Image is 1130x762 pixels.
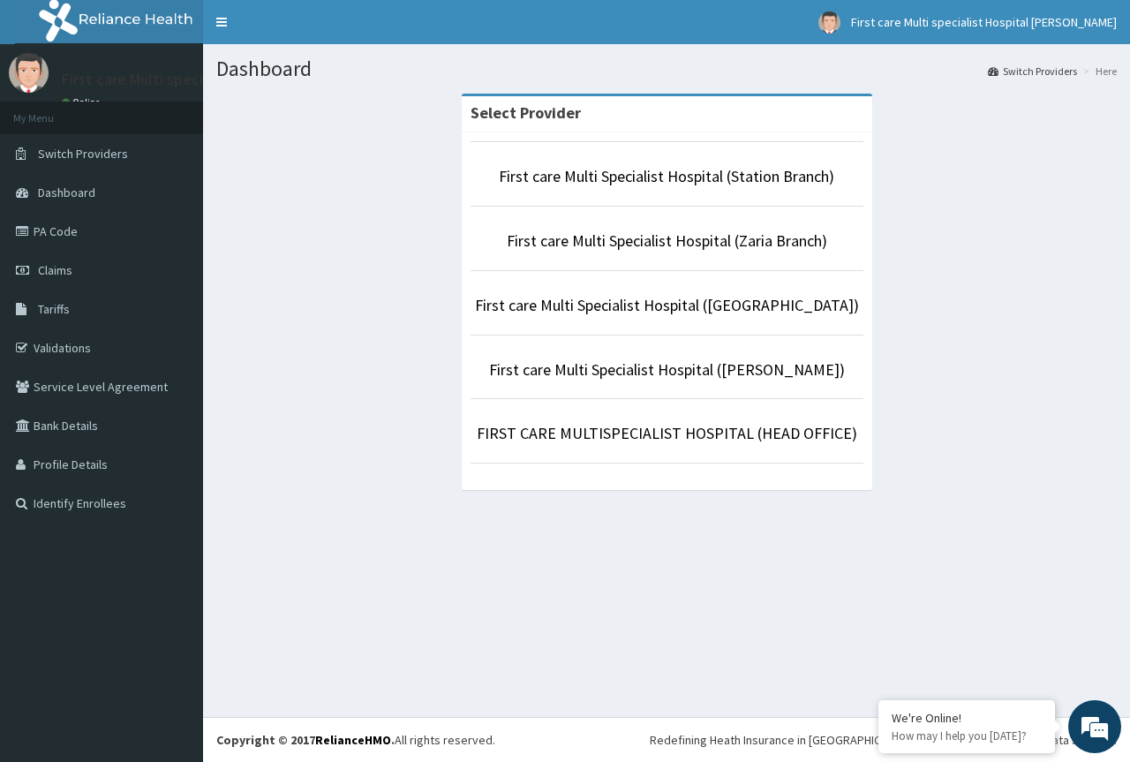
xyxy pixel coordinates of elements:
[216,57,1117,80] h1: Dashboard
[477,423,857,443] a: FIRST CARE MULTISPECIALIST HOSPITAL (HEAD OFFICE)
[892,728,1042,743] p: How may I help you today?
[489,359,845,380] a: First care Multi Specialist Hospital ([PERSON_NAME])
[38,146,128,162] span: Switch Providers
[818,11,840,34] img: User Image
[471,102,581,123] strong: Select Provider
[650,731,1117,749] div: Redefining Heath Insurance in [GEOGRAPHIC_DATA] using Telemedicine and Data Science!
[499,166,834,186] a: First care Multi Specialist Hospital (Station Branch)
[62,72,414,87] p: First care Multi specialist Hospital [PERSON_NAME]
[38,185,95,200] span: Dashboard
[203,717,1130,762] footer: All rights reserved.
[38,262,72,278] span: Claims
[62,96,104,109] a: Online
[315,732,391,748] a: RelianceHMO
[1079,64,1117,79] li: Here
[988,64,1077,79] a: Switch Providers
[851,14,1117,30] span: First care Multi specialist Hospital [PERSON_NAME]
[216,732,395,748] strong: Copyright © 2017 .
[892,710,1042,726] div: We're Online!
[475,295,859,315] a: First care Multi Specialist Hospital ([GEOGRAPHIC_DATA])
[38,301,70,317] span: Tariffs
[9,53,49,93] img: User Image
[507,230,827,251] a: First care Multi Specialist Hospital (Zaria Branch)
